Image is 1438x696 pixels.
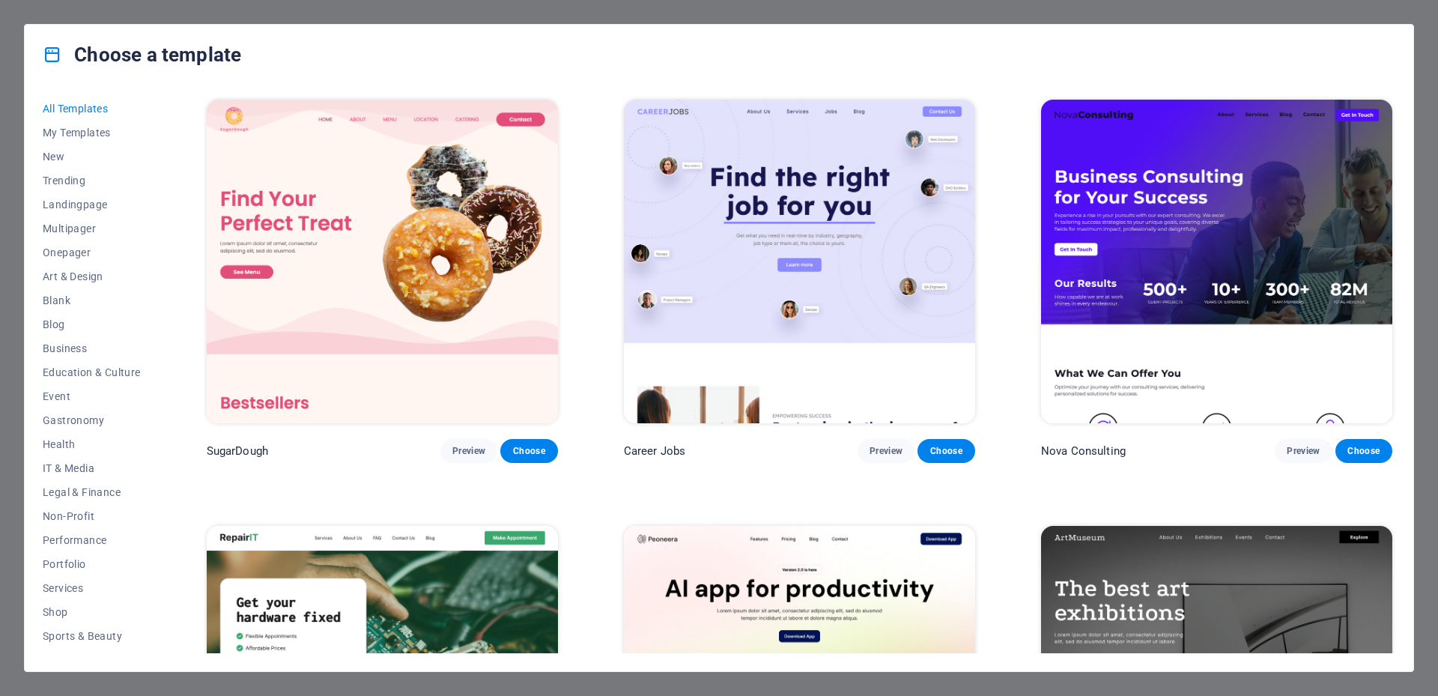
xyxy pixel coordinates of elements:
[43,312,141,336] button: Blog
[624,444,686,459] p: Career Jobs
[43,510,141,522] span: Non-Profit
[43,246,141,258] span: Onepager
[858,439,914,463] button: Preview
[43,366,141,378] span: Education & Culture
[43,528,141,552] button: Performance
[43,576,141,600] button: Services
[43,217,141,240] button: Multipager
[43,558,141,570] span: Portfolio
[43,390,141,402] span: Event
[43,456,141,480] button: IT & Media
[43,97,141,121] button: All Templates
[43,169,141,193] button: Trending
[43,175,141,187] span: Trending
[43,432,141,456] button: Health
[43,414,141,426] span: Gastronomy
[43,408,141,432] button: Gastronomy
[43,127,141,139] span: My Templates
[43,294,141,306] span: Blank
[43,480,141,504] button: Legal & Finance
[43,606,141,618] span: Shop
[43,342,141,354] span: Business
[43,270,141,282] span: Art & Design
[43,151,141,163] span: New
[500,439,557,463] button: Choose
[43,240,141,264] button: Onepager
[870,445,902,457] span: Preview
[43,384,141,408] button: Event
[43,534,141,546] span: Performance
[43,193,141,217] button: Landingpage
[512,445,545,457] span: Choose
[43,288,141,312] button: Blank
[43,43,241,67] h4: Choose a template
[452,445,485,457] span: Preview
[440,439,497,463] button: Preview
[43,103,141,115] span: All Templates
[43,145,141,169] button: New
[43,582,141,594] span: Services
[1275,439,1332,463] button: Preview
[43,264,141,288] button: Art & Design
[624,100,975,423] img: Career Jobs
[1335,439,1392,463] button: Choose
[43,318,141,330] span: Blog
[43,121,141,145] button: My Templates
[1287,445,1320,457] span: Preview
[43,462,141,474] span: IT & Media
[207,444,268,459] p: SugarDough
[43,336,141,360] button: Business
[43,648,141,672] button: Trades
[917,439,974,463] button: Choose
[1041,100,1392,423] img: Nova Consulting
[43,223,141,234] span: Multipager
[43,552,141,576] button: Portfolio
[43,504,141,528] button: Non-Profit
[43,624,141,648] button: Sports & Beauty
[43,630,141,642] span: Sports & Beauty
[929,445,962,457] span: Choose
[43,199,141,211] span: Landingpage
[43,486,141,498] span: Legal & Finance
[207,100,558,423] img: SugarDough
[1347,445,1380,457] span: Choose
[43,438,141,450] span: Health
[1041,444,1126,459] p: Nova Consulting
[43,360,141,384] button: Education & Culture
[43,600,141,624] button: Shop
